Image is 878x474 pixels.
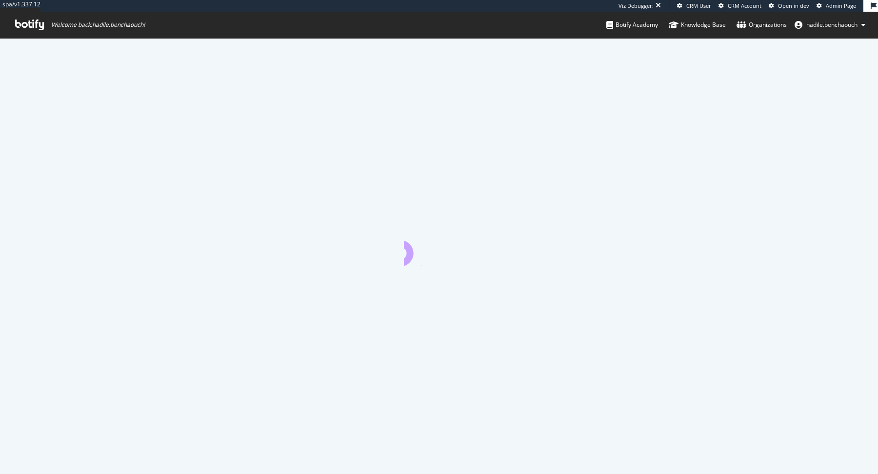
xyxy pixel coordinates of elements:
button: hadile.benchaouch [787,17,873,33]
a: Botify Academy [606,12,658,38]
span: Welcome back, hadile.benchaouch ! [51,21,145,29]
span: Open in dev [778,2,809,9]
div: Organizations [737,20,787,30]
span: CRM User [686,2,711,9]
div: Botify Academy [606,20,658,30]
a: Organizations [737,12,787,38]
a: CRM Account [718,2,761,10]
a: Knowledge Base [669,12,726,38]
div: Knowledge Base [669,20,726,30]
span: Admin Page [826,2,856,9]
a: CRM User [677,2,711,10]
a: Admin Page [817,2,856,10]
span: hadile.benchaouch [806,20,858,29]
div: animation [404,231,474,266]
a: Open in dev [769,2,809,10]
span: CRM Account [728,2,761,9]
div: Viz Debugger: [619,2,654,10]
